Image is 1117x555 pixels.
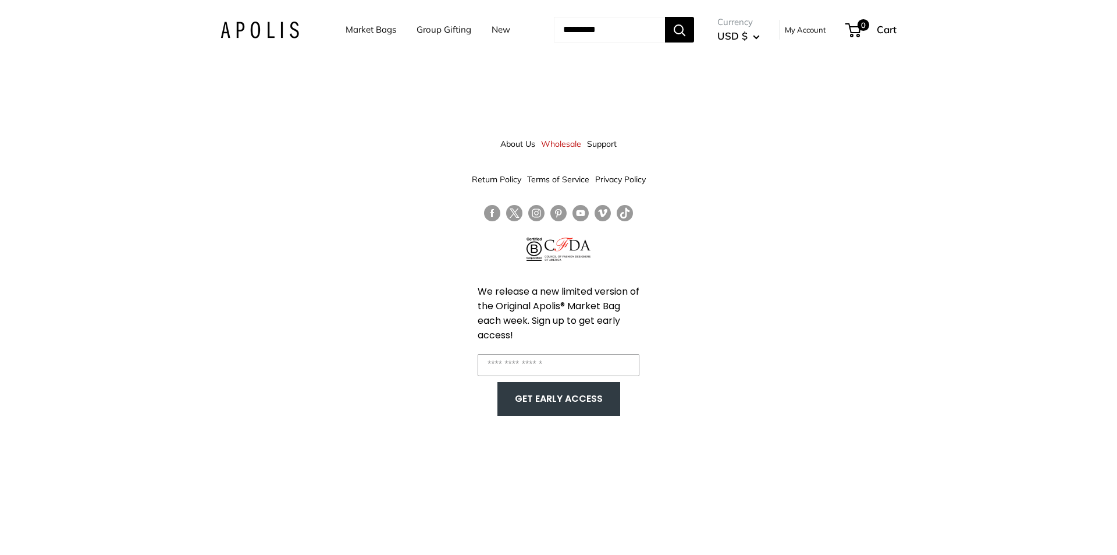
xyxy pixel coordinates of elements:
a: New [492,22,510,38]
span: Currency [717,14,760,30]
button: Search [665,17,694,43]
a: About Us [500,133,535,154]
a: Support [587,133,617,154]
a: Privacy Policy [595,169,646,190]
a: Follow us on Facebook [484,205,500,222]
span: 0 [858,19,869,31]
a: My Account [785,23,826,37]
a: Group Gifting [417,22,471,38]
a: Return Policy [472,169,521,190]
img: Certified B Corporation [527,238,542,261]
a: Follow us on Tumblr [617,205,633,222]
span: Cart [877,23,897,36]
input: Search... [554,17,665,43]
a: Follow us on YouTube [572,205,589,222]
a: Follow us on Vimeo [595,205,611,222]
a: Follow us on Twitter [506,205,522,226]
img: Apolis [220,22,299,38]
img: Council of Fashion Designers of America Member [545,238,590,261]
span: USD $ [717,30,748,42]
a: 0 Cart [846,20,897,39]
a: Follow us on Instagram [528,205,545,222]
input: Enter your email [478,354,639,376]
a: Terms of Service [527,169,589,190]
button: USD $ [717,27,760,45]
span: We release a new limited version of the Original Apolis® Market Bag each week. Sign up to get ear... [478,285,639,342]
a: Follow us on Pinterest [550,205,567,222]
a: Wholesale [541,133,581,154]
button: GET EARLY ACCESS [509,388,609,410]
a: Market Bags [346,22,396,38]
